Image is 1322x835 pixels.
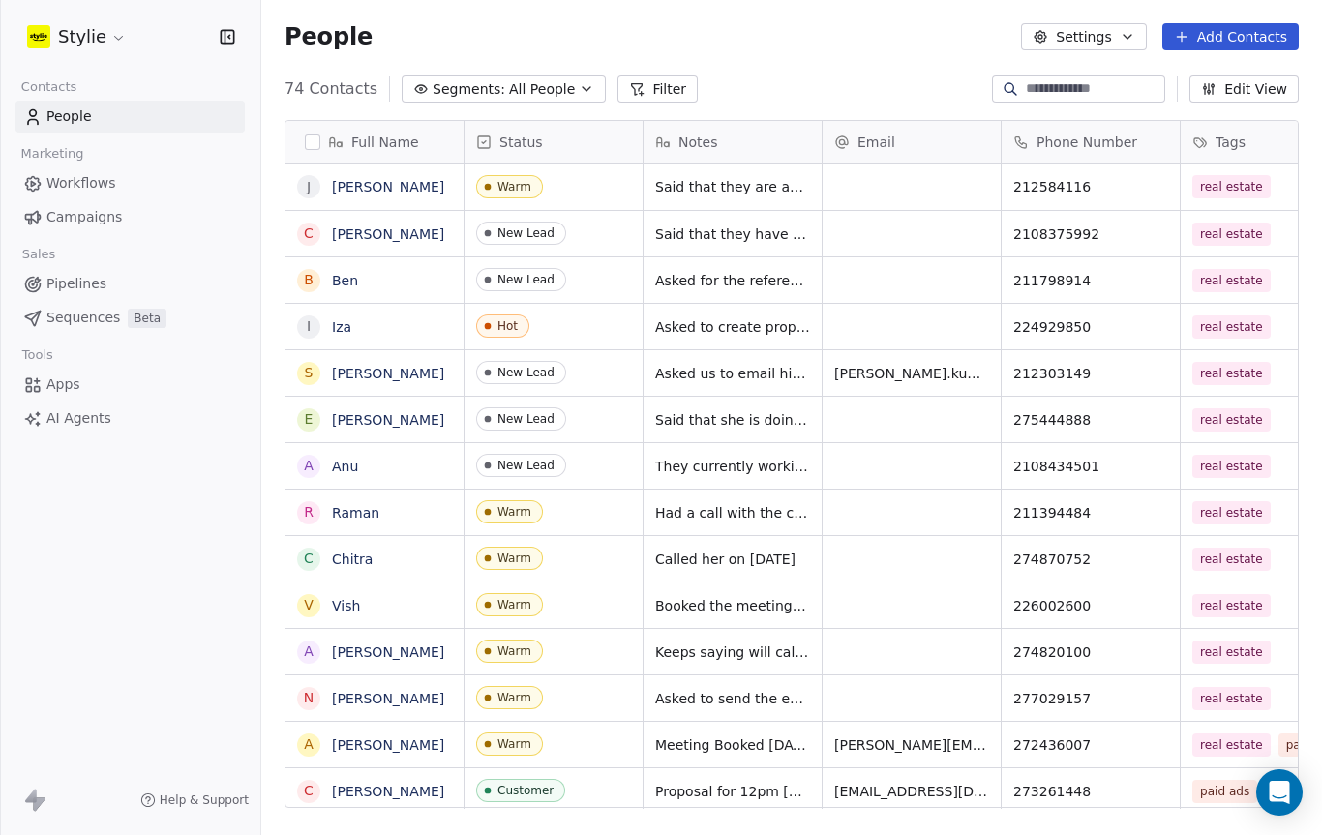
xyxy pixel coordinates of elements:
a: Help & Support [140,792,249,808]
span: real estate [1192,362,1271,385]
span: Status [499,133,543,152]
div: grid [285,164,465,809]
a: Campaigns [15,201,245,233]
div: I [307,316,311,337]
span: They currently working with them but he said if they wrap up with them they will get in touch. So... [655,457,810,476]
span: real estate [1192,223,1271,246]
button: Filter [617,75,698,103]
span: Asked us to email him. Check on him after.emailed to him info.check in a couple of days [655,364,810,383]
a: Chitra [332,552,373,567]
span: Stylie [58,24,106,49]
div: New Lead [497,226,555,240]
span: Booked the meeting for 16 th at 1 pm [655,596,810,615]
span: real estate [1192,455,1271,478]
a: Workflows [15,167,245,199]
span: Beta [128,309,166,328]
img: stylie-square-yellow.svg [27,25,50,48]
span: Pipelines [46,274,106,294]
span: Help & Support [160,792,249,808]
div: N [304,688,314,708]
a: [PERSON_NAME] [332,226,444,242]
span: 74 Contacts [285,77,377,101]
span: 211394484 [1013,503,1168,522]
span: Marketing [13,139,92,168]
span: 224929850 [1013,317,1168,337]
a: Apps [15,369,245,401]
span: [EMAIL_ADDRESS][DOMAIN_NAME] [834,782,989,801]
div: Status [465,121,643,163]
div: Notes [644,121,822,163]
span: 2108434501 [1013,457,1168,476]
span: real estate [1192,548,1271,571]
div: Warm [497,737,531,751]
span: Proposal for 12pm [DATE] [655,782,810,801]
div: New Lead [497,273,555,286]
div: New Lead [497,366,555,379]
div: J [307,177,311,197]
div: Email [823,121,1001,163]
div: S [305,363,314,383]
div: Hot [497,319,518,333]
a: [PERSON_NAME] [332,644,444,660]
span: real estate [1192,408,1271,432]
div: C [304,224,314,244]
div: Warm [497,505,531,519]
button: Stylie [23,20,131,53]
button: Settings [1021,23,1146,50]
a: [PERSON_NAME] [332,784,444,799]
div: Warm [497,691,531,704]
span: Sequences [46,308,120,328]
span: real estate [1192,594,1271,617]
span: All People [509,79,575,100]
span: 272436007 [1013,735,1168,755]
span: paid ads [1192,780,1257,803]
a: [PERSON_NAME] [332,412,444,428]
span: real estate [1192,175,1271,198]
div: A [304,456,314,476]
span: Meeting Booked [DATE] at 11 am [655,735,810,755]
div: Warm [497,598,531,611]
span: Phone Number [1037,133,1137,152]
span: 2108375992 [1013,224,1168,244]
span: Segments: [433,79,505,100]
span: Campaigns [46,207,122,227]
span: 273261448 [1013,782,1168,801]
a: Raman [332,505,379,521]
a: People [15,101,245,133]
a: [PERSON_NAME] [332,366,444,381]
div: B [304,270,314,290]
span: Email [857,133,895,152]
span: Asked for the references, reach out to him [DATE] to see if he wants to organise a video call. [655,271,810,290]
span: Had a call with the client. We’re saying the best pricing will be 4400 for 3 month plus organic p... [655,503,810,522]
div: New Lead [497,412,555,426]
span: Said that they are away,asked if we can do sometime next week. [655,177,810,196]
a: Ben [332,273,358,288]
span: 211798914 [1013,271,1168,290]
span: AI Agents [46,408,111,429]
div: V [304,595,314,615]
a: [PERSON_NAME] [332,691,444,706]
span: real estate [1192,733,1271,757]
div: E [305,409,314,430]
span: Keeps saying will call back, I think she's being flaky.she said not for now.. keep checking on he... [655,642,810,662]
a: AI Agents [15,403,245,434]
div: New Lead [497,459,555,472]
span: Notes [678,133,717,152]
span: Apps [46,374,80,395]
div: A [304,641,314,662]
span: 212584116 [1013,177,1168,196]
span: Sales [14,240,64,269]
span: 275444888 [1013,410,1168,430]
span: People [285,22,373,51]
span: real estate [1192,269,1271,292]
span: Asked to create proposal for him.very interested [655,317,810,337]
button: Edit View [1189,75,1299,103]
span: 212303149 [1013,364,1168,383]
span: Tools [14,341,61,370]
a: Anu [332,459,358,474]
span: Said that she is doing tryal and committed to one of the company but she will be goo with us chec... [655,410,810,430]
a: Iza [332,319,351,335]
div: Warm [497,644,531,658]
span: real estate [1192,641,1271,664]
span: real estate [1192,315,1271,339]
